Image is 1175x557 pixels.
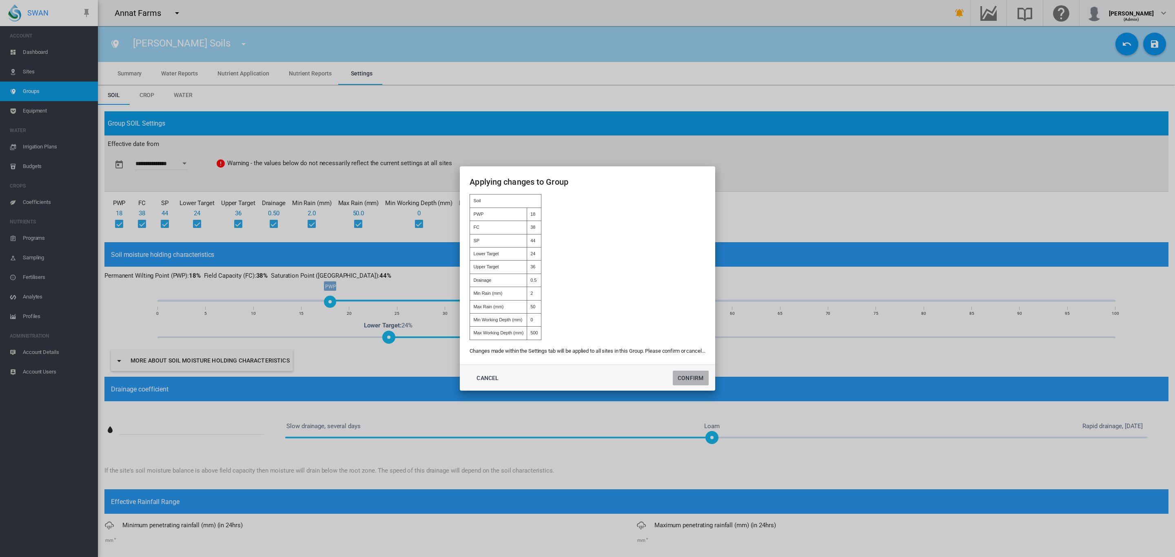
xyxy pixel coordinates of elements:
[470,195,541,208] td: Soil
[527,287,541,300] td: 2
[470,234,527,247] td: SP
[470,221,527,234] td: FC
[460,166,715,391] md-dialog: Saving to sites
[470,274,527,287] td: Drainage
[470,208,527,221] td: PWP
[470,261,527,274] td: Upper Target
[527,221,541,234] td: 38
[673,371,709,385] button: Confirm
[527,234,541,247] td: 44
[470,287,527,300] td: Min Rain (mm)
[527,248,541,261] td: 24
[527,300,541,313] td: 50
[470,300,527,313] td: Max Rain (mm)
[527,327,541,340] td: 500
[527,313,541,326] td: 0
[470,176,705,188] h2: Applying changes to Group
[470,194,705,355] div: Changes made within the Settings tab will be applied to all sites in this Group. Please confirm o...
[470,371,505,385] button: Cancel
[470,248,527,261] td: Lower Target
[527,208,541,221] td: 18
[470,313,527,326] td: Min Working Depth (mm)
[527,274,541,287] td: 0.5
[470,327,527,340] td: Max Working Depth (mm)
[527,261,541,274] td: 36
